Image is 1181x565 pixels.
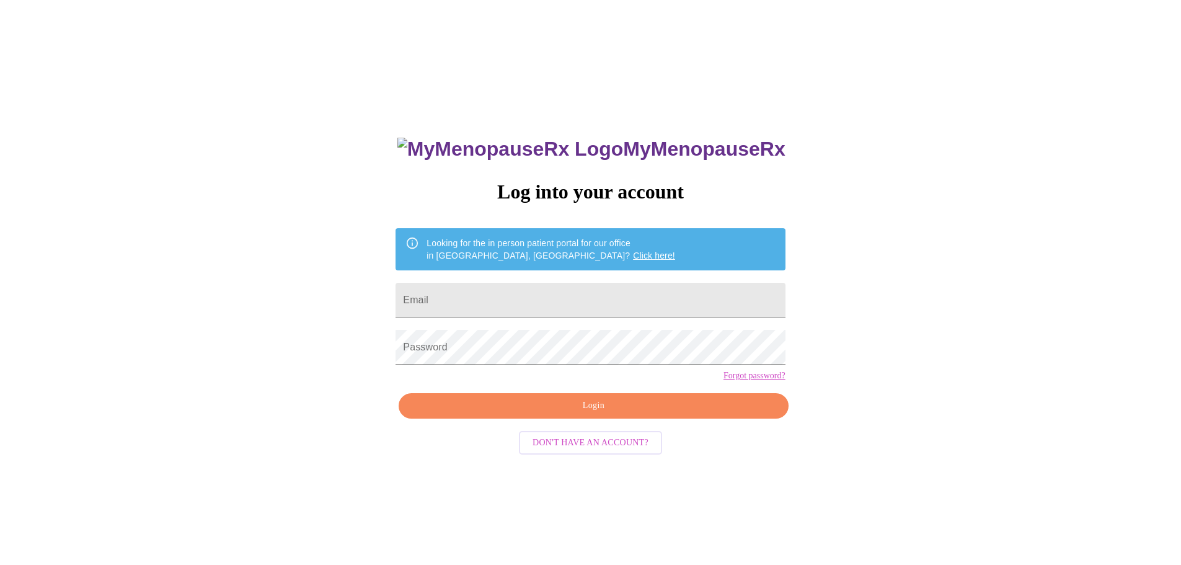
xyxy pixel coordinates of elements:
h3: Log into your account [396,180,785,203]
div: Looking for the in person patient portal for our office in [GEOGRAPHIC_DATA], [GEOGRAPHIC_DATA]? [427,232,675,267]
span: Don't have an account? [533,435,648,451]
button: Login [399,393,788,419]
a: Click here! [633,251,675,260]
img: MyMenopauseRx Logo [397,138,623,161]
button: Don't have an account? [519,431,662,455]
a: Forgot password? [723,371,785,381]
span: Login [413,398,774,414]
a: Don't have an account? [516,437,665,447]
h3: MyMenopauseRx [397,138,785,161]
